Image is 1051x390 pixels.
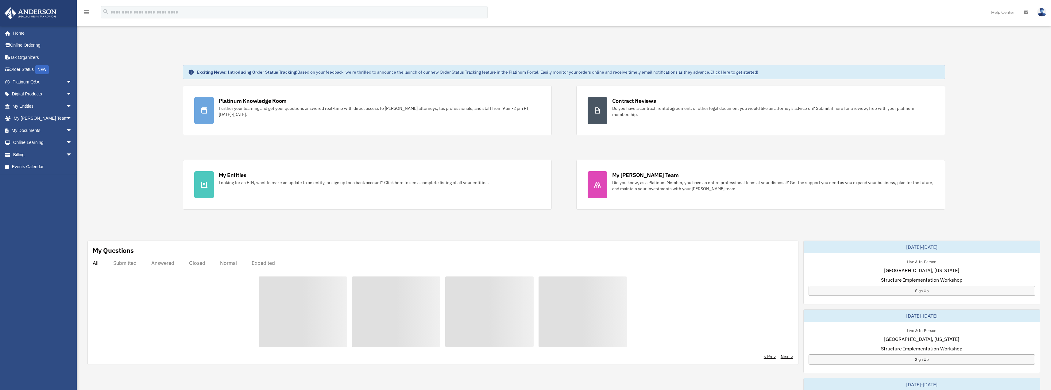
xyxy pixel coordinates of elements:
[197,69,758,75] div: Based on your feedback, we're thrilled to announce the launch of our new Order Status Tracking fe...
[612,97,656,105] div: Contract Reviews
[884,335,959,343] span: [GEOGRAPHIC_DATA], [US_STATE]
[220,260,237,266] div: Normal
[102,8,109,15] i: search
[66,88,78,101] span: arrow_drop_down
[66,112,78,125] span: arrow_drop_down
[902,327,941,333] div: Live & In-Person
[113,260,137,266] div: Submitted
[66,137,78,149] span: arrow_drop_down
[35,65,49,74] div: NEW
[576,86,945,135] a: Contract Reviews Do you have a contract, rental agreement, or other legal document you would like...
[809,286,1035,296] a: Sign Up
[66,100,78,113] span: arrow_drop_down
[219,97,287,105] div: Platinum Knowledge Room
[66,124,78,137] span: arrow_drop_down
[151,260,174,266] div: Answered
[83,9,90,16] i: menu
[576,160,945,210] a: My [PERSON_NAME] Team Did you know, as a Platinum Member, you have an entire professional team at...
[183,160,552,210] a: My Entities Looking for an EIN, want to make an update to an entity, or sign up for a bank accoun...
[4,76,81,88] a: Platinum Q&Aarrow_drop_down
[4,64,81,76] a: Order StatusNEW
[4,149,81,161] a: Billingarrow_drop_down
[197,69,297,75] strong: Exciting News: Introducing Order Status Tracking!
[4,100,81,112] a: My Entitiesarrow_drop_down
[804,310,1040,322] div: [DATE]-[DATE]
[764,353,776,360] a: < Prev
[219,180,489,186] div: Looking for an EIN, want to make an update to an entity, or sign up for a bank account? Click her...
[219,105,540,118] div: Further your learning and get your questions answered real-time with direct access to [PERSON_NAM...
[4,124,81,137] a: My Documentsarrow_drop_down
[809,354,1035,365] a: Sign Up
[4,39,81,52] a: Online Ordering
[884,267,959,274] span: [GEOGRAPHIC_DATA], [US_STATE]
[252,260,275,266] div: Expedited
[710,69,758,75] a: Click Here to get started!
[612,105,934,118] div: Do you have a contract, rental agreement, or other legal document you would like an attorney's ad...
[219,171,246,179] div: My Entities
[881,276,962,284] span: Structure Implementation Workshop
[4,51,81,64] a: Tax Organizers
[4,27,78,39] a: Home
[189,260,205,266] div: Closed
[66,76,78,88] span: arrow_drop_down
[612,180,934,192] div: Did you know, as a Platinum Member, you have an entire professional team at your disposal? Get th...
[93,246,134,255] div: My Questions
[781,353,793,360] a: Next >
[804,241,1040,253] div: [DATE]-[DATE]
[183,86,552,135] a: Platinum Knowledge Room Further your learning and get your questions answered real-time with dire...
[881,345,962,352] span: Structure Implementation Workshop
[612,171,679,179] div: My [PERSON_NAME] Team
[4,137,81,149] a: Online Learningarrow_drop_down
[66,149,78,161] span: arrow_drop_down
[93,260,99,266] div: All
[4,112,81,125] a: My [PERSON_NAME] Teamarrow_drop_down
[902,258,941,265] div: Live & In-Person
[1037,8,1046,17] img: User Pic
[4,88,81,100] a: Digital Productsarrow_drop_down
[3,7,58,19] img: Anderson Advisors Platinum Portal
[83,11,90,16] a: menu
[4,161,81,173] a: Events Calendar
